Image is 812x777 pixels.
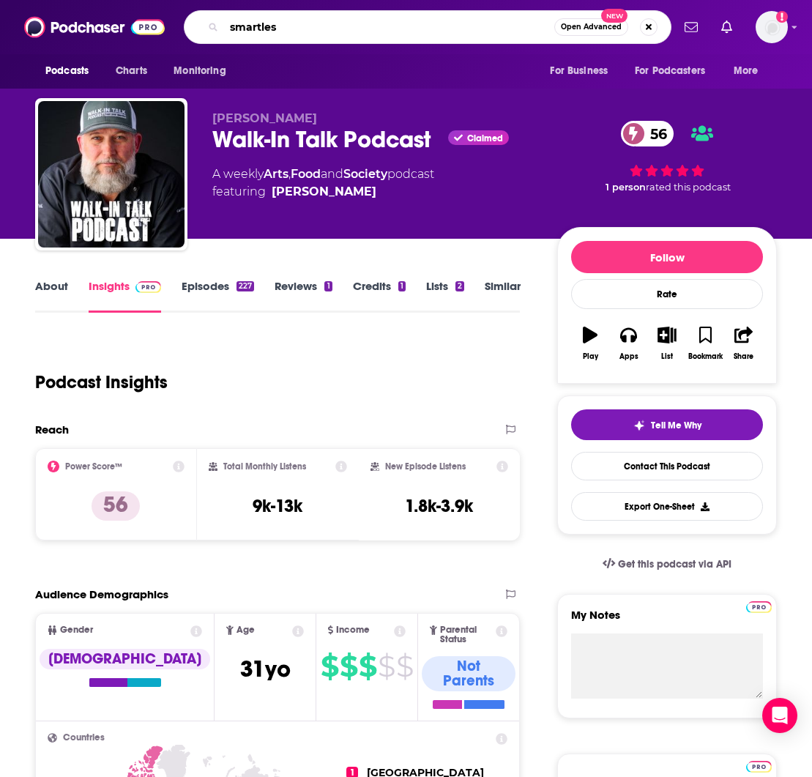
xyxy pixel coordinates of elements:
span: 31 yo [240,655,291,683]
div: Not Parents [422,656,515,691]
span: 56 [636,121,674,146]
div: Play [583,352,598,361]
button: List [648,317,686,370]
button: Play [571,317,609,370]
div: Rate [571,279,763,309]
span: More [734,61,759,81]
span: Podcasts [45,61,89,81]
span: Claimed [467,135,503,142]
span: Get this podcast via API [618,558,731,570]
img: User Profile [756,11,788,43]
img: tell me why sparkle [633,420,645,431]
div: 2 [455,281,464,291]
a: Pro website [746,599,772,613]
div: 1 [324,281,332,291]
span: Age [236,625,255,635]
a: Society [343,167,387,181]
span: Parental Status [440,625,493,644]
button: open menu [625,57,726,85]
img: Podchaser Pro [135,281,161,293]
span: Monitoring [174,61,226,81]
div: 227 [236,281,254,291]
a: Pro website [746,759,772,773]
a: InsightsPodchaser Pro [89,279,161,313]
span: Income [336,625,370,635]
span: Gender [60,625,93,635]
a: Contact This Podcast [571,452,763,480]
span: $ [321,655,338,678]
div: Open Intercom Messenger [762,698,797,733]
div: Search podcasts, credits, & more... [184,10,671,44]
img: Podchaser Pro [746,761,772,773]
a: About [35,279,68,313]
button: Export One-Sheet [571,492,763,521]
img: Podchaser Pro [746,601,772,613]
span: $ [396,655,413,678]
div: [PERSON_NAME] [272,183,376,201]
a: Charts [106,57,156,85]
span: Logged in as CookbookCarrie [756,11,788,43]
span: Open Advanced [561,23,622,31]
span: [PERSON_NAME] [212,111,317,125]
h2: Power Score™ [65,461,122,472]
h3: 1.8k-3.9k [405,495,473,517]
img: Walk-In Talk Podcast [38,101,185,248]
button: open menu [35,57,108,85]
a: 56 [621,121,674,146]
label: My Notes [571,608,763,633]
a: Food [291,167,321,181]
div: Apps [619,352,638,361]
span: $ [378,655,395,678]
a: Arts [264,167,288,181]
button: open menu [540,57,626,85]
a: Get this podcast via API [591,546,743,582]
span: Tell Me Why [651,420,701,431]
span: New [601,9,627,23]
h2: Total Monthly Listens [223,461,306,472]
a: Show notifications dropdown [715,15,738,40]
button: Show profile menu [756,11,788,43]
div: 56 1 personrated this podcast [557,111,777,202]
span: 1 person [606,182,646,193]
span: For Podcasters [635,61,705,81]
svg: Add a profile image [776,11,788,23]
button: Apps [609,317,647,370]
span: For Business [550,61,608,81]
button: Bookmark [686,317,724,370]
span: $ [340,655,357,678]
button: Follow [571,241,763,273]
span: , [288,167,291,181]
a: Similar [485,279,521,313]
button: open menu [723,57,777,85]
a: Show notifications dropdown [679,15,704,40]
div: Share [734,352,753,361]
span: featuring [212,183,434,201]
button: Open AdvancedNew [554,18,628,36]
h3: 9k-13k [253,495,302,517]
h2: Audience Demographics [35,587,168,601]
div: List [661,352,673,361]
a: Lists2 [426,279,464,313]
div: 1 [398,281,406,291]
h2: Reach [35,423,69,436]
div: [DEMOGRAPHIC_DATA] [40,649,210,669]
div: Bookmark [688,352,723,361]
span: and [321,167,343,181]
button: Share [725,317,763,370]
img: Podchaser - Follow, Share and Rate Podcasts [24,13,165,41]
button: open menu [163,57,245,85]
span: rated this podcast [646,182,731,193]
span: $ [359,655,376,678]
span: Charts [116,61,147,81]
input: Search podcasts, credits, & more... [224,15,554,39]
a: Episodes227 [182,279,254,313]
div: A weekly podcast [212,166,434,201]
h1: Podcast Insights [35,371,168,393]
a: Credits1 [353,279,406,313]
h2: New Episode Listens [385,461,466,472]
a: Reviews1 [275,279,332,313]
button: tell me why sparkleTell Me Why [571,409,763,440]
p: 56 [92,491,140,521]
